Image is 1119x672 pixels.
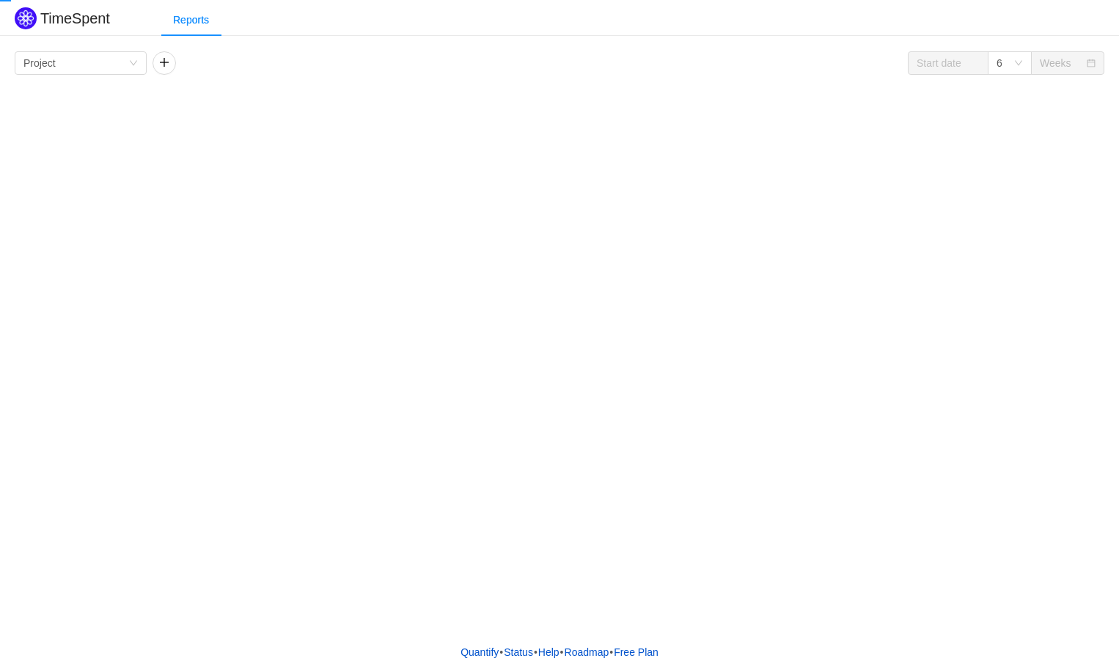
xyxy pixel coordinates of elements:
i: icon: calendar [1087,59,1096,69]
a: Help [538,641,560,663]
span: • [609,646,613,658]
img: Quantify logo [15,7,37,29]
span: • [534,646,538,658]
i: icon: down [129,59,138,69]
div: Weeks [1040,52,1071,74]
div: 6 [997,52,1002,74]
button: Free Plan [613,641,659,663]
a: Status [503,641,534,663]
a: Quantify [460,641,499,663]
button: icon: plus [153,51,176,75]
div: Reports [161,4,221,37]
i: icon: down [1014,59,1023,69]
a: Roadmap [564,641,610,663]
div: Project [23,52,56,74]
input: Start date [908,51,988,75]
h2: TimeSpent [40,10,110,26]
span: • [560,646,564,658]
span: • [499,646,503,658]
